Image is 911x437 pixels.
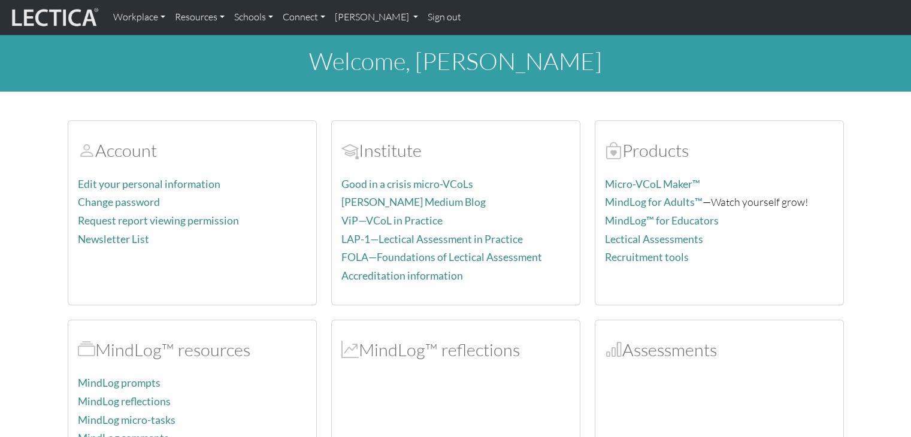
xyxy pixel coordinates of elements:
p: —Watch yourself grow! [605,193,834,211]
a: FOLA—Foundations of Lectical Assessment [341,251,542,263]
a: Edit your personal information [78,178,220,190]
a: MindLog™ for Educators [605,214,719,227]
h2: MindLog™ resources [78,339,307,360]
span: Account [341,139,359,161]
img: lecticalive [9,6,99,29]
a: LAP-1—Lectical Assessment in Practice [341,233,523,245]
a: Micro-VCoL Maker™ [605,178,700,190]
a: Recruitment tools [605,251,689,263]
a: ViP—VCoL in Practice [341,214,443,227]
a: Newsletter List [78,233,149,245]
a: Lectical Assessments [605,233,703,245]
a: Good in a crisis micro-VCoLs [341,178,473,190]
span: MindLog [341,339,359,360]
a: Workplace [108,5,170,30]
a: Connect [278,5,330,30]
a: MindLog reflections [78,395,171,408]
a: Sign out [423,5,466,30]
a: Change password [78,196,160,208]
a: [PERSON_NAME] [330,5,423,30]
a: MindLog micro-tasks [78,414,175,426]
a: Accreditation information [341,269,463,282]
a: MindLog for Adults™ [605,196,703,208]
h2: Account [78,140,307,161]
a: MindLog prompts [78,377,161,389]
span: Assessments [605,339,622,360]
h2: Products [605,140,834,161]
span: Account [78,139,95,161]
a: Schools [229,5,278,30]
a: Resources [170,5,229,30]
span: Products [605,139,622,161]
h2: Assessments [605,339,834,360]
a: Request report viewing permission [78,214,239,227]
span: MindLog™ resources [78,339,95,360]
h2: MindLog™ reflections [341,339,570,360]
a: [PERSON_NAME] Medium Blog [341,196,486,208]
h2: Institute [341,140,570,161]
